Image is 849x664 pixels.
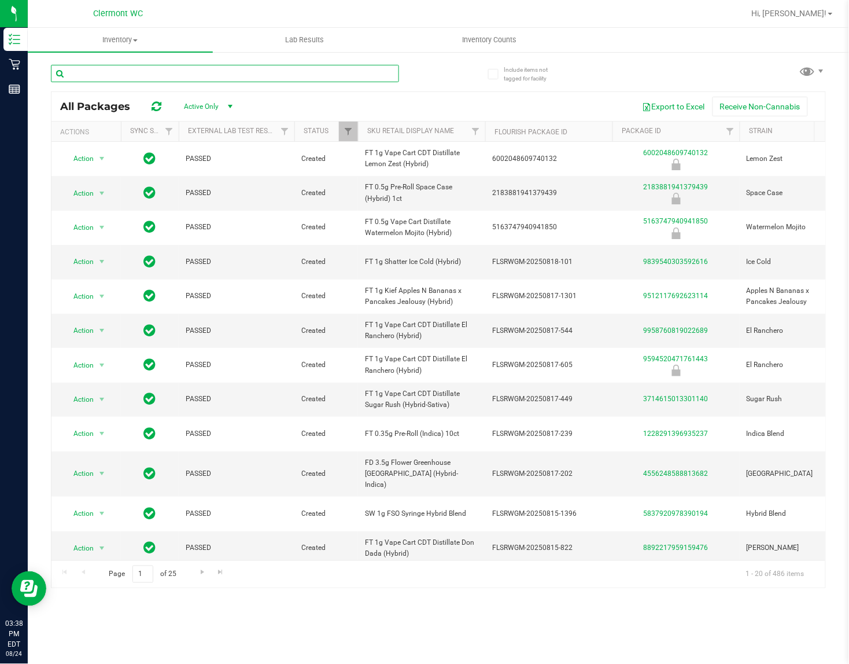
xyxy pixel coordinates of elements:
span: Watermelon Mojito [747,222,834,233]
a: SKU Retail Display Name [367,127,454,135]
span: Action [63,219,94,236]
span: FLSRWGM-20250817-449 [492,394,606,405]
span: FT 0.5g Vape Cart Distillate Watermelon Mojito (Hybrid) [365,217,478,239]
span: FLSRWGM-20250817-605 [492,359,606,370]
span: Ice Cold [747,256,834,267]
span: FT 0.35g Pre-Roll (Indica) 10ct [365,428,478,439]
span: PASSED [186,468,287,479]
span: Hybrid Blend [747,508,834,519]
a: Go to the last page [212,566,229,581]
a: 9958760819022689 [644,327,708,335]
span: SW 1g FSO Syringe Hybrid Blend [365,508,478,519]
a: 8892217959159476 [644,544,708,552]
span: FT 1g Shatter Ice Cold (Hybrid) [365,256,478,267]
span: In Sync [144,505,156,522]
span: FLSRWGM-20250817-1301 [492,291,606,302]
span: FT 1g Vape Cart CDT Distillate El Ranchero (Hybrid) [365,354,478,376]
span: Action [63,357,94,373]
span: In Sync [144,219,156,235]
span: Apples N Bananas x Pancakes Jealousy [747,285,834,307]
span: FLSRWGM-20250815-1396 [492,508,606,519]
span: PASSED [186,542,287,553]
a: 9594520471761443 [644,355,708,363]
span: In Sync [144,254,156,270]
span: select [95,425,109,442]
span: Hi, [PERSON_NAME]! [752,9,827,18]
span: 2183881941379439 [492,188,606,199]
span: FT 1g Kief Apples N Bananas x Pancakes Jealousy (Hybrid) [365,285,478,307]
div: Actions [60,128,116,136]
div: Newly Received [611,365,741,376]
div: Quarantine [611,228,741,239]
span: select [95,185,109,201]
a: Filter [721,122,740,141]
a: Flourish Package ID [494,128,567,136]
inline-svg: Inventory [9,34,20,45]
a: 6002048609740132 [644,149,708,157]
span: Lemon Zest [747,153,834,164]
span: Created [301,428,351,439]
a: Filter [275,122,294,141]
span: Created [301,222,351,233]
span: Lab Results [270,35,340,45]
span: Inventory Counts [447,35,533,45]
span: [GEOGRAPHIC_DATA] [747,468,834,479]
span: FLSRWGM-20250818-101 [492,256,606,267]
span: Action [63,465,94,482]
a: Go to the next page [194,566,211,581]
span: In Sync [144,540,156,556]
a: Strain [749,127,773,135]
span: In Sync [144,465,156,482]
span: FT 0.5g Pre-Roll Space Case (Hybrid) 1ct [365,182,478,204]
a: Lab Results [213,28,398,52]
span: 1 - 20 of 486 items [737,566,814,583]
a: Package ID [622,127,661,135]
a: 9839540303592616 [644,258,708,266]
a: Filter [339,122,358,141]
span: Action [63,288,94,305]
span: Action [63,540,94,556]
span: FLSRWGM-20250815-822 [492,542,606,553]
button: Receive Non-Cannabis [713,97,808,116]
p: 03:38 PM EDT [5,619,23,650]
span: FT 1g Vape Cart CDT Distillate El Ranchero (Hybrid) [365,320,478,342]
a: Filter [160,122,179,141]
span: select [95,219,109,236]
span: PASSED [186,291,287,302]
a: Inventory [28,28,213,52]
span: FT 1g Vape Cart CDT Distillate Don Dada (Hybrid) [365,537,478,559]
span: Created [301,508,351,519]
span: FT 1g Vape Cart CDT Distillate Sugar Rush (Hybrid-Sativa) [365,388,478,410]
span: In Sync [144,151,156,167]
span: Action [63,254,94,270]
input: 1 [132,566,153,584]
a: Filter [466,122,485,141]
span: select [95,357,109,373]
a: External Lab Test Result [188,127,279,135]
span: PASSED [186,188,287,199]
inline-svg: Reports [9,83,20,95]
span: Action [63,322,94,339]
span: Created [301,256,351,267]
span: Created [301,468,351,479]
span: Created [301,542,351,553]
span: All Packages [60,100,142,113]
span: Space Case [747,188,834,199]
span: FT 1g Vape Cart CDT Distillate Lemon Zest (Hybrid) [365,148,478,170]
span: PASSED [186,256,287,267]
span: Sugar Rush [747,394,834,405]
span: Action [63,391,94,408]
a: 3714615013301140 [644,395,708,403]
iframe: Resource center [12,571,46,606]
a: 1228291396935237 [644,430,708,438]
span: Action [63,185,94,201]
span: PASSED [186,153,287,164]
span: In Sync [144,322,156,339]
span: Inventory [28,35,213,45]
span: In Sync [144,288,156,304]
span: Action [63,425,94,442]
span: FLSRWGM-20250817-239 [492,428,606,439]
span: FD 3.5g Flower Greenhouse [GEOGRAPHIC_DATA] (Hybrid-Indica) [365,457,478,491]
span: Action [63,151,94,167]
span: Created [301,359,351,370]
